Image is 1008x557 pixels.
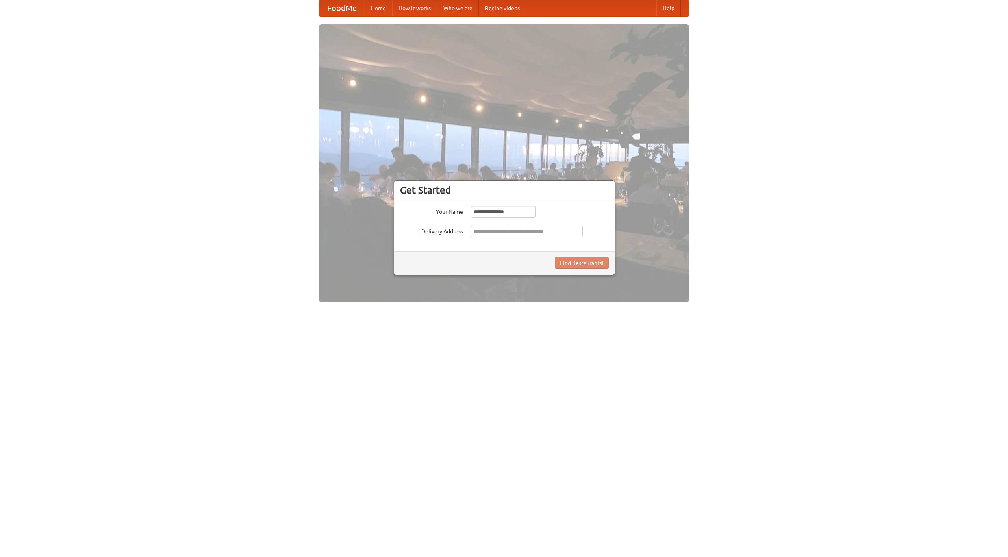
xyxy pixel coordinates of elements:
h3: Get Started [400,184,609,196]
a: FoodMe [319,0,365,16]
a: Home [365,0,392,16]
a: How it works [392,0,437,16]
a: Who we are [437,0,479,16]
a: Help [656,0,681,16]
button: Find Restaurants! [555,257,609,269]
a: Recipe videos [479,0,526,16]
label: Delivery Address [400,226,463,235]
label: Your Name [400,206,463,216]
